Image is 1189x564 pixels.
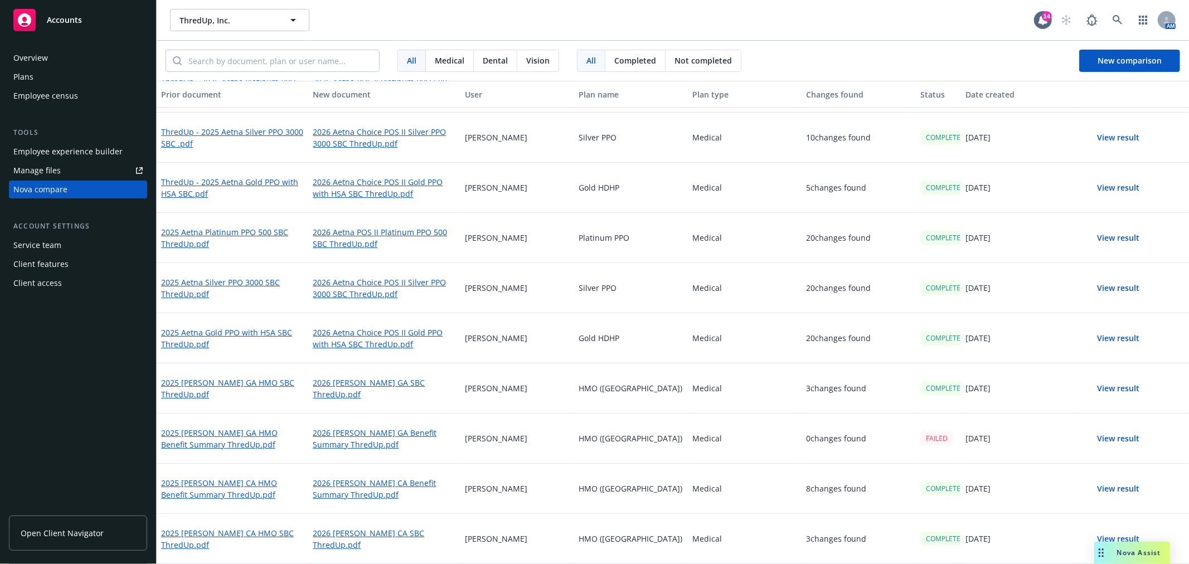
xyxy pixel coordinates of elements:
[1107,9,1129,31] a: Search
[920,130,971,144] div: COMPLETED
[460,81,574,108] button: User
[965,232,991,244] p: [DATE]
[313,327,455,350] a: 2026 Aetna Choice POS II Gold PPO with HSA SBC ThredUp.pdf
[807,432,867,444] p: 0 changes found
[308,81,460,108] button: New document
[920,331,971,345] div: COMPLETED
[1117,548,1161,557] span: Nova Assist
[9,68,147,86] a: Plans
[313,226,455,250] a: 2026 Aetna POS II Platinum PPO 500 SBC ThredUp.pdf
[574,514,688,564] div: HMO ([GEOGRAPHIC_DATA])
[173,56,182,65] svg: Search
[465,382,527,394] p: [PERSON_NAME]
[9,274,147,292] a: Client access
[1080,277,1158,299] button: View result
[1081,9,1103,31] a: Report a Bug
[465,182,527,193] p: [PERSON_NAME]
[574,263,688,313] div: Silver PPO
[807,182,867,193] p: 5 changes found
[161,527,304,551] a: 2025 [PERSON_NAME] CA HMO SBC ThredUp.pdf
[574,414,688,464] div: HMO ([GEOGRAPHIC_DATA])
[161,126,304,149] a: ThredUp - 2025 Aetna Silver PPO 3000 SBC .pdf
[435,55,464,66] span: Medical
[1055,9,1078,31] a: Start snowing
[483,55,508,66] span: Dental
[1080,427,1158,450] button: View result
[965,282,991,294] p: [DATE]
[465,89,570,100] div: User
[965,533,991,544] p: [DATE]
[574,81,688,108] button: Plan name
[9,181,147,198] a: Nova compare
[965,182,991,193] p: [DATE]
[807,132,871,143] p: 10 changes found
[688,464,802,514] div: Medical
[526,55,550,66] span: Vision
[807,89,911,100] div: Changes found
[688,113,802,163] div: Medical
[313,427,455,450] a: 2026 [PERSON_NAME] GA Benefit Summary ThredUp.pdf
[614,55,656,66] span: Completed
[1132,9,1154,31] a: Switch app
[179,14,276,26] span: ThredUp, Inc.
[170,9,309,31] button: ThredUp, Inc.
[807,282,871,294] p: 20 changes found
[9,255,147,273] a: Client features
[1080,478,1158,500] button: View result
[161,226,304,250] a: 2025 Aetna Platinum PPO 500 SBC ThredUp.pdf
[9,127,147,138] div: Tools
[1080,327,1158,349] button: View result
[9,4,147,36] a: Accounts
[465,232,527,244] p: [PERSON_NAME]
[9,236,147,254] a: Service team
[807,332,871,344] p: 20 changes found
[313,176,455,200] a: 2026 Aetna Choice POS II Gold PPO with HSA SBC ThredUp.pdf
[688,263,802,313] div: Medical
[965,483,991,494] p: [DATE]
[688,81,802,108] button: Plan type
[965,89,1070,100] div: Date created
[9,221,147,232] div: Account settings
[692,89,797,100] div: Plan type
[9,87,147,105] a: Employee census
[13,143,123,161] div: Employee experience builder
[313,477,455,500] a: 2026 [PERSON_NAME] CA Benefit Summary ThredUp.pdf
[9,162,147,179] a: Manage files
[407,55,416,66] span: All
[13,162,61,179] div: Manage files
[13,181,67,198] div: Nova compare
[1080,377,1158,400] button: View result
[13,68,33,86] div: Plans
[1042,11,1052,21] div: 14
[916,81,962,108] button: Status
[920,431,953,445] div: FAILED
[965,132,991,143] p: [DATE]
[807,533,867,544] p: 3 changes found
[13,236,61,254] div: Service team
[21,527,104,539] span: Open Client Navigator
[465,132,527,143] p: [PERSON_NAME]
[161,427,304,450] a: 2025 [PERSON_NAME] GA HMO Benefit Summary ThredUp.pdf
[1080,177,1158,199] button: View result
[807,483,867,494] p: 8 changes found
[574,313,688,363] div: Gold HDHP
[161,327,304,350] a: 2025 Aetna Gold PPO with HSA SBC ThredUp.pdf
[13,49,48,67] div: Overview
[920,482,971,495] div: COMPLETED
[574,363,688,414] div: HMO ([GEOGRAPHIC_DATA])
[965,332,991,344] p: [DATE]
[9,49,147,67] a: Overview
[1080,227,1158,249] button: View result
[807,232,871,244] p: 20 changes found
[688,514,802,564] div: Medical
[674,55,732,66] span: Not completed
[161,477,304,500] a: 2025 [PERSON_NAME] CA HMO Benefit Summary ThredUp.pdf
[465,483,527,494] p: [PERSON_NAME]
[961,81,1075,108] button: Date created
[161,276,304,300] a: 2025 Aetna Silver PPO 3000 SBC ThredUp.pdf
[920,89,957,100] div: Status
[574,213,688,263] div: Platinum PPO
[47,16,82,25] span: Accounts
[313,377,455,400] a: 2026 [PERSON_NAME] GA SBC ThredUp.pdf
[802,81,916,108] button: Changes found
